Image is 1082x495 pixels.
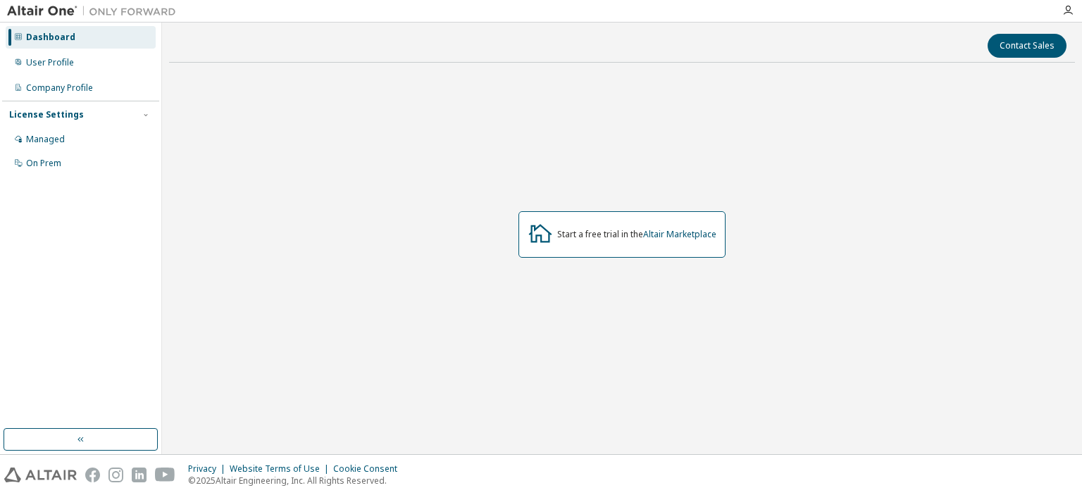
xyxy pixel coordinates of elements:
[9,109,84,120] div: License Settings
[108,468,123,482] img: instagram.svg
[4,468,77,482] img: altair_logo.svg
[188,475,406,487] p: © 2025 Altair Engineering, Inc. All Rights Reserved.
[7,4,183,18] img: Altair One
[230,463,333,475] div: Website Terms of Use
[26,57,74,68] div: User Profile
[333,463,406,475] div: Cookie Consent
[85,468,100,482] img: facebook.svg
[132,468,147,482] img: linkedin.svg
[155,468,175,482] img: youtube.svg
[188,463,230,475] div: Privacy
[643,228,716,240] a: Altair Marketplace
[26,134,65,145] div: Managed
[557,229,716,240] div: Start a free trial in the
[26,32,75,43] div: Dashboard
[988,34,1067,58] button: Contact Sales
[26,82,93,94] div: Company Profile
[26,158,61,169] div: On Prem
